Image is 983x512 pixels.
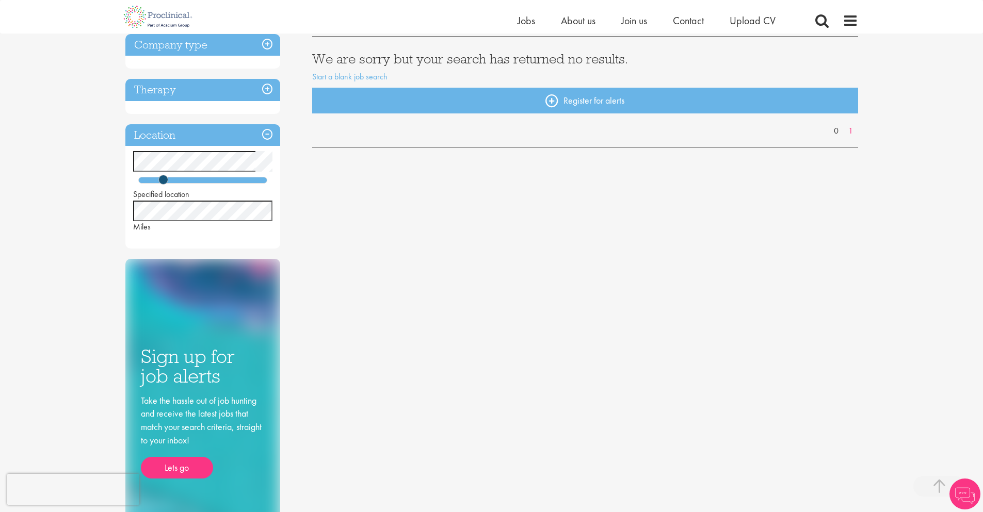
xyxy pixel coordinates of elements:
div: Take the hassle out of job hunting and receive the latest jobs that match your search criteria, s... [141,394,265,479]
a: Register for alerts [312,88,858,113]
a: Contact [673,14,704,27]
a: Lets go [141,457,213,478]
a: 1 [843,125,858,137]
h3: Therapy [125,79,280,101]
h3: Location [125,124,280,146]
iframe: reCAPTCHA [7,474,139,505]
a: Start a blank job search [312,71,388,82]
img: Chatbot [949,478,980,509]
a: Join us [621,14,647,27]
a: About us [561,14,595,27]
a: 0 [829,125,844,137]
span: Miles [133,221,151,232]
a: Jobs [518,14,535,27]
span: Specified location [133,189,189,200]
h3: Sign up for job alerts [141,346,265,386]
a: Upload CV [730,14,776,27]
h3: Company type [125,34,280,56]
h3: We are sorry but your search has returned no results. [312,52,858,65]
